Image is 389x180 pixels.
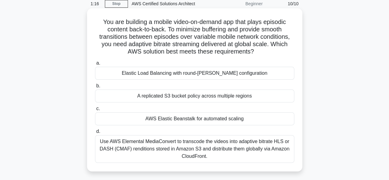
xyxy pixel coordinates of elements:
[95,67,294,80] div: Elastic Load Balancing with round-[PERSON_NAME] configuration
[95,112,294,125] div: AWS Elastic Beanstalk for automated scaling
[96,106,100,111] span: c.
[96,83,100,88] span: b.
[96,129,100,134] span: d.
[95,135,294,163] div: Use AWS Elemental MediaConvert to transcode the videos into adaptive bitrate HLS or DASH (CMAF) r...
[95,90,294,102] div: A replicated S3 bucket policy across multiple regions
[94,18,295,56] h5: You are building a mobile video-on-demand app that plays episodic content back-to-back. To minimi...
[96,60,100,66] span: a.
